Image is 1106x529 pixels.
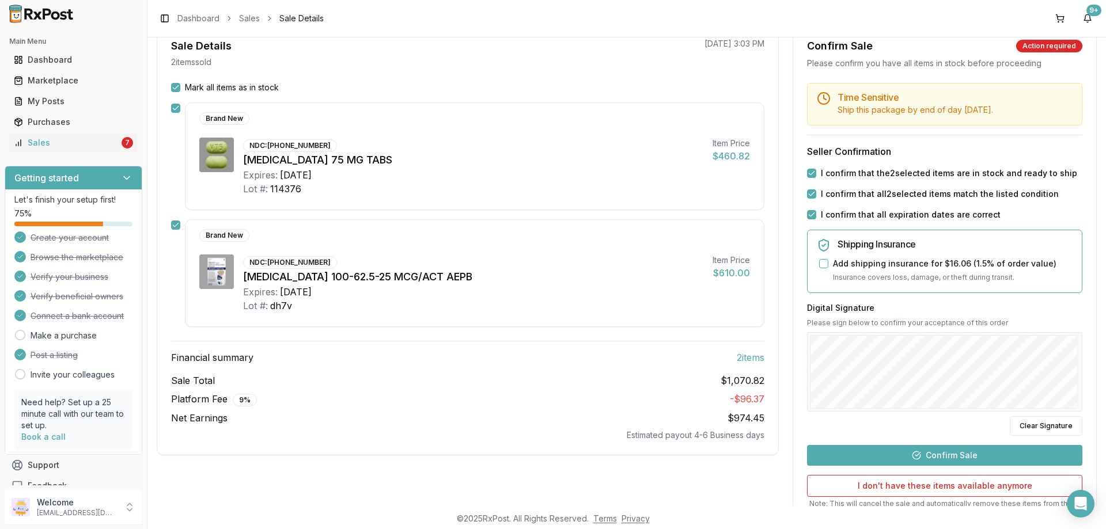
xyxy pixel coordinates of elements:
div: Brand New [199,229,249,242]
span: Net Earnings [171,411,228,425]
a: Book a call [21,432,66,442]
button: Marketplace [5,71,142,90]
button: Clear Signature [1010,416,1082,436]
div: $610.00 [713,266,750,280]
span: Financial summary [171,351,253,364]
img: Gemtesa 75 MG TABS [199,138,234,172]
span: 2 item s [737,351,764,364]
p: Please sign below to confirm your acceptance of this order [807,318,1082,328]
div: 114376 [270,182,301,196]
span: Verify your business [31,271,108,283]
span: Sale Total [171,374,215,387]
span: $974.45 [728,412,764,424]
span: - $96.37 [730,393,764,405]
a: Marketplace [9,70,138,91]
div: Sale Details [171,38,232,54]
a: Make a purchase [31,330,97,341]
img: User avatar [12,498,30,516]
span: Browse the marketplace [31,252,123,263]
div: 7 [122,137,133,149]
div: NDC: [PHONE_NUMBER] [243,256,337,269]
nav: breadcrumb [177,13,324,24]
div: Sales [14,137,119,149]
div: Expires: [243,285,278,299]
div: Lot #: [243,299,268,313]
div: Lot #: [243,182,268,196]
button: Dashboard [5,51,142,69]
span: Create your account [31,232,109,243]
div: $460.82 [713,149,750,163]
a: Dashboard [177,13,219,24]
p: 2 item s sold [171,56,211,68]
label: I confirm that all expiration dates are correct [821,209,1001,220]
div: Marketplace [14,75,133,86]
button: Confirm Sale [807,445,1082,466]
span: Ship this package by end of day [DATE] . [838,105,993,115]
label: Mark all items as in stock [185,82,279,93]
label: Add shipping insurance for $16.06 ( 1.5 % of order value) [833,258,1056,269]
div: Expires: [243,168,278,182]
img: Trelegy Ellipta 100-62.5-25 MCG/ACT AEPB [199,254,234,289]
a: Sales7 [9,132,138,153]
button: Support [5,455,142,475]
a: Dashboard [9,50,138,70]
span: Sale Details [279,13,324,24]
div: dh7v [270,299,292,313]
span: Post a listing [31,349,78,361]
p: Welcome [37,497,117,508]
p: Let's finish your setup first! [14,194,132,205]
span: 75 % [14,208,32,219]
div: [MEDICAL_DATA] 100-62.5-25 MCG/ACT AEPB [243,269,703,285]
a: My Posts [9,91,138,112]
div: Action required [1016,40,1082,52]
a: Invite your colleagues [31,369,115,380]
button: Feedback [5,475,142,496]
h3: Digital Signature [807,302,1082,314]
img: RxPost Logo [5,5,78,23]
div: Item Price [713,254,750,266]
p: [DATE] 3:03 PM [704,38,764,50]
p: Insurance covers loss, damage, or theft during transit. [833,272,1073,283]
div: [DATE] [280,285,312,299]
button: Purchases [5,113,142,131]
span: Feedback [28,480,67,492]
button: My Posts [5,92,142,111]
h3: Seller Confirmation [807,144,1082,158]
a: Privacy [622,513,650,523]
span: Platform Fee [171,392,257,406]
div: [DATE] [280,168,312,182]
div: Item Price [713,138,750,149]
div: Brand New [199,112,249,125]
span: Connect a bank account [31,310,124,322]
a: Purchases [9,112,138,132]
button: Sales7 [5,134,142,152]
span: Verify beneficial owners [31,291,123,302]
div: Confirm Sale [807,38,873,54]
div: 9 % [233,394,257,406]
a: Sales [239,13,260,24]
p: Need help? Set up a 25 minute call with our team to set up. [21,397,126,431]
h2: Main Menu [9,37,138,46]
p: [EMAIL_ADDRESS][DOMAIN_NAME] [37,508,117,517]
div: Open Intercom Messenger [1067,490,1094,517]
button: I don't have these items available anymore [807,475,1082,497]
button: 9+ [1078,9,1097,28]
h5: Shipping Insurance [838,239,1073,249]
div: Please confirm you have all items in stock before proceeding [807,58,1082,69]
h3: Getting started [14,171,79,185]
a: Terms [593,513,617,523]
h5: Time Sensitive [838,93,1073,102]
div: NDC: [PHONE_NUMBER] [243,139,337,152]
div: Purchases [14,116,133,128]
label: I confirm that all 2 selected items match the listed condition [821,188,1059,200]
span: $1,070.82 [721,374,764,387]
div: Dashboard [14,54,133,66]
div: 9+ [1086,5,1101,16]
div: My Posts [14,96,133,107]
label: I confirm that the 2 selected items are in stock and ready to ship [821,168,1077,179]
p: Note: This will cancel the sale and automatically remove these items from the marketplace. [807,499,1082,517]
div: Estimated payout 4-6 Business days [171,429,764,441]
div: [MEDICAL_DATA] 75 MG TABS [243,152,703,168]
